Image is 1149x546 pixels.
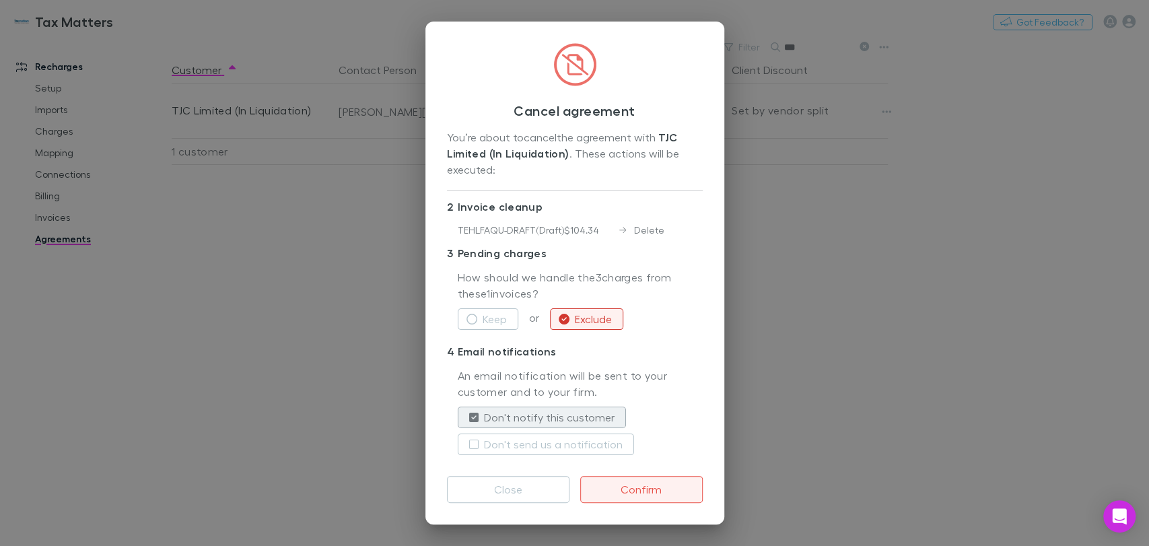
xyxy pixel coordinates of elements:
img: svg%3e [553,43,596,86]
p: An email notification will be sent to your customer and to your firm. [458,368,703,401]
button: Don't send us a notification [458,434,634,455]
div: You’re about to cancel the agreement with . These actions will be executed: [447,129,703,179]
label: Don't send us a notification [484,436,623,452]
div: Open Intercom Messenger [1103,500,1136,533]
div: 3 [447,245,458,261]
button: Exclude [550,308,623,330]
p: Email notifications [447,341,703,362]
div: 2 [447,199,458,215]
div: TEHLFAQU-DRAFT ( Draft ) $104.34 [458,223,619,237]
button: Don't notify this customer [458,407,626,428]
span: or [518,311,550,324]
button: Confirm [580,476,703,503]
p: How should we handle the 3 charges from these 1 invoices? [458,269,703,303]
button: Close [447,476,569,503]
div: Delete [619,223,665,237]
h3: Cancel agreement [447,102,703,118]
p: Pending charges [447,242,703,264]
div: 4 [447,343,458,360]
label: Don't notify this customer [484,409,615,425]
p: Invoice cleanup [447,196,703,217]
button: Keep [458,308,518,330]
